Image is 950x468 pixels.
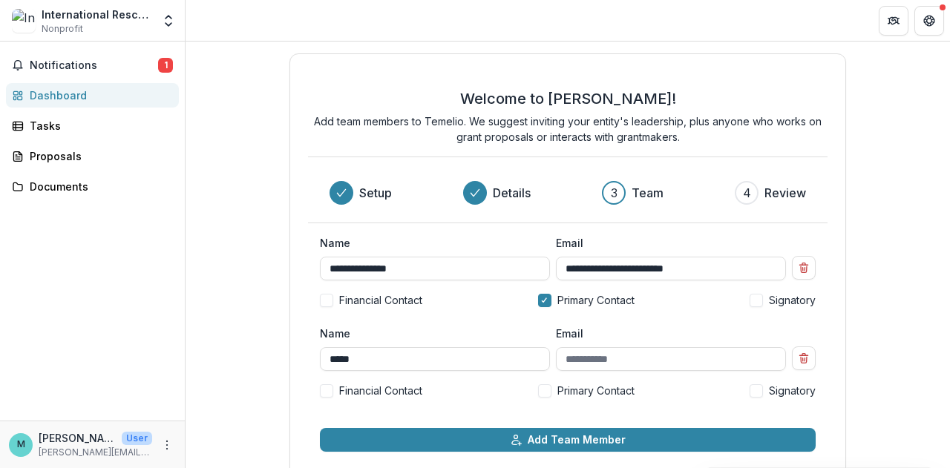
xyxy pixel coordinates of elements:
h3: Details [493,184,531,202]
span: Financial Contact [339,292,422,308]
p: Add team members to Temelio. We suggest inviting your entity's leadership, plus anyone who works ... [308,113,828,145]
h3: Review [764,184,806,202]
img: International Rescue Committee [12,9,36,33]
span: Notifications [30,59,158,72]
label: Email [556,235,777,251]
div: 4 [743,184,751,202]
div: Dashboard [30,88,167,103]
label: Name [320,326,541,341]
label: Name [320,235,541,251]
p: [PERSON_NAME][EMAIL_ADDRESS][PERSON_NAME][DOMAIN_NAME] [39,446,152,459]
span: 1 [158,58,173,73]
div: Progress [330,181,806,205]
button: Open entity switcher [158,6,179,36]
button: Remove team member [792,346,816,370]
span: Primary Contact [557,292,635,308]
div: International Rescue Committee [42,7,152,22]
label: Email [556,326,777,341]
a: Documents [6,174,179,199]
a: Dashboard [6,83,179,108]
div: Proposals [30,148,167,164]
div: Documents [30,179,167,194]
span: Signatory [769,292,816,308]
span: Financial Contact [339,383,422,398]
button: Get Help [914,6,944,36]
span: Nonprofit [42,22,83,36]
button: Partners [879,6,908,36]
button: Notifications1 [6,53,179,77]
h3: Team [632,184,664,202]
p: User [122,432,152,445]
a: Tasks [6,113,179,138]
button: More [158,436,176,454]
span: Primary Contact [557,383,635,398]
button: Remove team member [792,256,816,280]
div: monica.martinez@rescue.org [17,440,25,449]
h3: Setup [359,184,392,202]
p: [PERSON_NAME][EMAIL_ADDRESS][PERSON_NAME][DOMAIN_NAME] [39,430,116,446]
span: Signatory [769,383,816,398]
a: Proposals [6,144,179,168]
div: 3 [611,184,617,202]
h2: Welcome to [PERSON_NAME]! [460,90,676,108]
button: Add Team Member [320,428,816,452]
div: Tasks [30,118,167,134]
